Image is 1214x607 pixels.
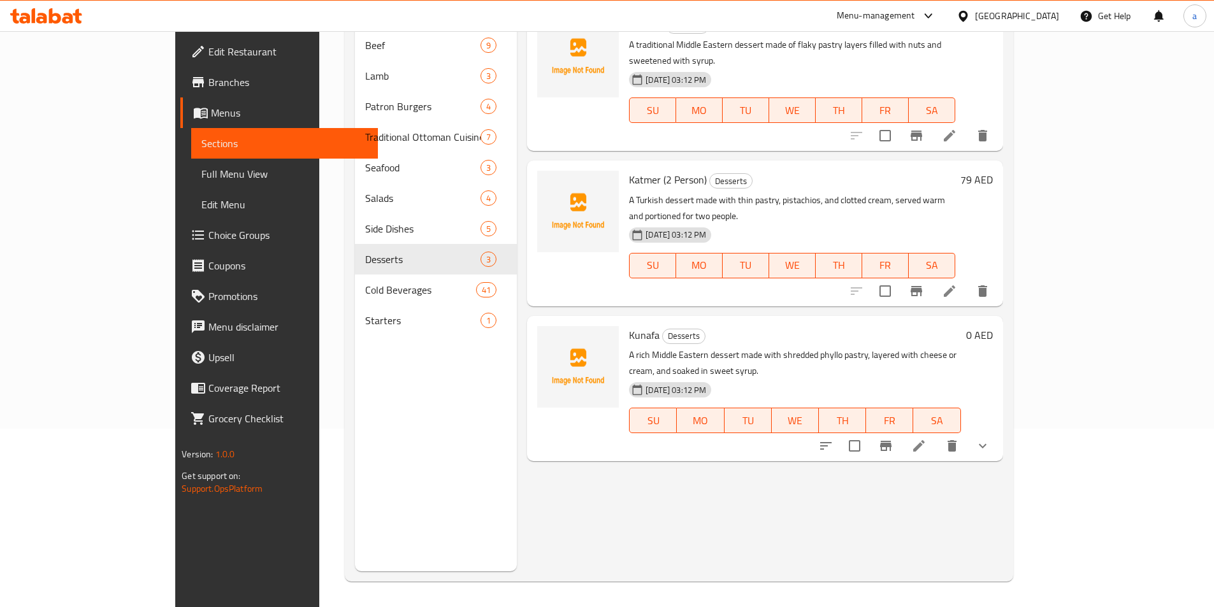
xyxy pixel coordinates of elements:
p: A rich Middle Eastern dessert made with shredded phyllo pastry, layered with cheese or cream, and... [629,347,960,379]
button: delete [937,431,967,461]
span: Select to update [872,122,899,149]
div: Salads4 [355,183,517,213]
span: Edit Restaurant [208,44,368,59]
div: Seafood3 [355,152,517,183]
button: MO [676,253,723,278]
span: FR [871,411,908,430]
a: Branches [180,67,378,97]
a: Edit Menu [191,189,378,220]
span: Choice Groups [208,227,368,243]
span: Salads [365,190,481,206]
span: Branches [208,75,368,90]
button: Branch-specific-item [871,431,901,461]
span: Katmer (2 Person) [629,170,707,189]
span: WE [777,411,814,430]
span: Select to update [872,278,899,304]
a: Grocery Checklist [180,403,378,434]
a: Sections [191,128,378,159]
span: WE [774,256,811,275]
button: sort-choices [811,431,841,461]
a: Coupons [180,250,378,281]
div: items [481,99,496,114]
span: SA [918,411,955,430]
span: 3 [481,162,496,174]
span: SU [635,101,671,120]
p: A Turkish dessert made with thin pastry, pistachios, and clotted cream, served warm and portioned... [629,192,955,224]
span: TU [728,256,764,275]
a: Edit menu item [942,283,957,299]
nav: Menu sections [355,25,517,341]
span: 1.0.0 [215,446,235,462]
span: 41 [477,284,496,296]
div: items [481,313,496,328]
button: FR [862,253,909,278]
div: Lamb3 [355,61,517,91]
div: Desserts [662,329,705,344]
button: SU [629,253,676,278]
span: Menu disclaimer [208,319,368,334]
h6: 46 AED [960,16,993,34]
div: Desserts3 [355,244,517,275]
span: Starters [365,313,481,328]
a: Upsell [180,342,378,373]
span: Desserts [365,252,481,267]
span: 7 [481,131,496,143]
div: [GEOGRAPHIC_DATA] [975,9,1059,23]
span: Select to update [841,432,868,459]
a: Menu disclaimer [180,311,378,342]
span: SA [914,101,950,120]
span: TU [730,411,767,430]
p: A traditional Middle Eastern dessert made of flaky pastry layers filled with nuts and sweetened w... [629,37,955,69]
span: Traditional Ottoman Cuisine [365,129,481,145]
span: 4 [481,192,496,204]
a: Support.OpsPlatform [182,480,263,497]
button: TH [816,253,862,278]
div: items [481,221,496,236]
div: items [476,282,496,297]
span: Sections [201,136,368,151]
button: Branch-specific-item [901,276,932,306]
div: items [481,129,496,145]
span: Cold Beverages [365,282,476,297]
span: 5 [481,223,496,235]
button: delete [967,276,998,306]
button: TU [723,97,769,123]
button: FR [866,408,913,433]
span: Seafood [365,160,481,175]
button: WE [769,97,816,123]
span: Lamb [365,68,481,83]
span: FR [867,101,904,120]
a: Full Menu View [191,159,378,189]
a: Menus [180,97,378,128]
span: [DATE] 03:12 PM [640,229,711,241]
span: 3 [481,70,496,82]
span: MO [681,101,718,120]
button: SA [913,408,960,433]
span: Side Dishes [365,221,481,236]
span: SA [914,256,950,275]
span: Coverage Report [208,380,368,396]
button: TU [723,253,769,278]
span: 1 [481,315,496,327]
div: items [481,160,496,175]
div: Menu-management [837,8,915,24]
button: MO [676,97,723,123]
button: FR [862,97,909,123]
div: Cold Beverages41 [355,275,517,305]
button: Branch-specific-item [901,120,932,151]
img: Kunafa [537,326,619,408]
div: Beef9 [355,30,517,61]
button: TU [725,408,772,433]
button: SU [629,408,677,433]
div: items [481,38,496,53]
div: Side Dishes5 [355,213,517,244]
span: Menus [211,105,368,120]
span: a [1192,9,1197,23]
button: SA [909,97,955,123]
h6: 0 AED [966,326,993,344]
